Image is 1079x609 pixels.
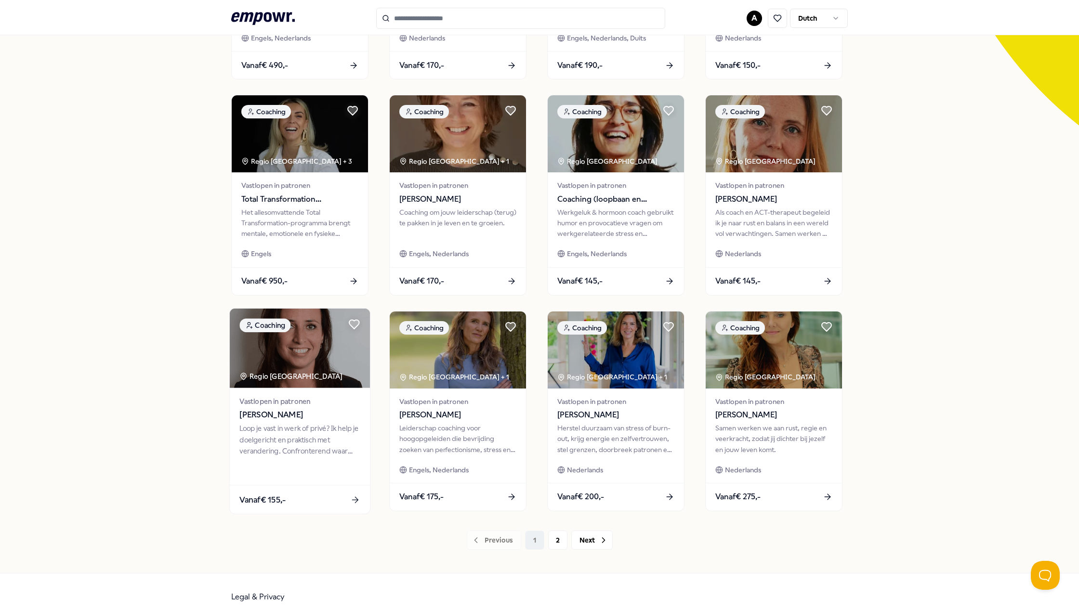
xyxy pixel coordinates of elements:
div: Leiderschap coaching voor hoogopgeleiden die bevrijding zoeken van perfectionisme, stress en het ... [399,423,516,455]
span: [PERSON_NAME] [557,409,674,421]
a: package imageCoachingRegio [GEOGRAPHIC_DATA] Vastlopen in patronenCoaching (loopbaan en werkgeluk... [547,95,684,295]
img: package image [230,309,370,388]
div: Coaching [239,318,290,332]
span: Vanaf € 150,- [715,59,761,72]
div: Als coach en ACT-therapeut begeleid ik je naar rust en balans in een wereld vol verwachtingen. Sa... [715,207,832,239]
img: package image [548,311,684,389]
div: Coaching [715,321,765,335]
span: Vastlopen in patronen [715,396,832,407]
a: package imageCoachingRegio [GEOGRAPHIC_DATA] + 1Vastlopen in patronen[PERSON_NAME]Coaching om jou... [389,95,526,295]
div: Coaching [557,321,607,335]
div: Coaching [241,105,291,118]
a: package imageCoachingRegio [GEOGRAPHIC_DATA] Vastlopen in patronen[PERSON_NAME]Loop je vast in we... [229,308,371,514]
input: Search for products, categories or subcategories [376,8,665,29]
div: Regio [GEOGRAPHIC_DATA] [557,156,659,167]
span: Nederlands [725,33,761,43]
span: Engels, Nederlands [409,248,469,259]
span: Vanaf € 950,- [241,275,288,287]
span: [PERSON_NAME] [399,193,516,206]
span: Vastlopen in patronen [239,396,360,407]
a: package imageCoachingRegio [GEOGRAPHIC_DATA] + 1Vastlopen in patronen[PERSON_NAME]Herstel duurzaa... [547,311,684,511]
span: Engels, Nederlands [567,248,627,259]
img: package image [232,95,368,172]
img: package image [706,311,842,389]
span: [PERSON_NAME] [715,409,832,421]
span: Nederlands [567,465,603,475]
span: Engels [251,248,271,259]
span: Vastlopen in patronen [399,180,516,191]
button: Next [571,531,613,550]
a: package imageCoachingRegio [GEOGRAPHIC_DATA] + 3Vastlopen in patronenTotal Transformation Program... [231,95,368,295]
span: Vastlopen in patronen [241,180,358,191]
div: Samen werken we aan rust, regie en veerkracht, zodat jij dichter bij jezelf en jouw leven komt. [715,423,832,455]
span: [PERSON_NAME] [715,193,832,206]
div: Regio [GEOGRAPHIC_DATA] [239,371,344,382]
span: Vastlopen in patronen [399,396,516,407]
div: Regio [GEOGRAPHIC_DATA] + 1 [399,156,509,167]
div: Regio [GEOGRAPHIC_DATA] + 3 [241,156,352,167]
div: Regio [GEOGRAPHIC_DATA] [715,372,817,382]
div: Regio [GEOGRAPHIC_DATA] [715,156,817,167]
span: Vanaf € 145,- [557,275,603,287]
span: Nederlands [725,465,761,475]
img: package image [548,95,684,172]
span: Vanaf € 170,- [399,275,444,287]
div: Coaching om jouw leiderschap (terug) te pakken in je leven en te groeien. [399,207,516,239]
div: Loop je vast in werk of privé? Ik help je doelgericht en praktisch met verandering. Confronterend... [239,423,360,456]
span: [PERSON_NAME] [239,409,360,421]
span: Vanaf € 200,- [557,491,604,503]
img: package image [706,95,842,172]
span: Vastlopen in patronen [557,180,674,191]
span: Nederlands [725,248,761,259]
span: Vanaf € 490,- [241,59,288,72]
span: Vanaf € 275,- [715,491,761,503]
button: A [747,11,762,26]
div: Regio [GEOGRAPHIC_DATA] + 1 [399,372,509,382]
div: Coaching [557,105,607,118]
div: Regio [GEOGRAPHIC_DATA] + 1 [557,372,667,382]
span: Vanaf € 175,- [399,491,444,503]
span: Vanaf € 145,- [715,275,761,287]
div: Coaching [399,321,449,335]
span: Total Transformation Programma [241,193,358,206]
a: package imageCoachingRegio [GEOGRAPHIC_DATA] Vastlopen in patronen[PERSON_NAME]Samen werken we aa... [705,311,842,511]
span: Vastlopen in patronen [557,396,674,407]
span: Engels, Nederlands [409,465,469,475]
div: Werkgeluk & hormoon coach gebruikt humor en provocatieve vragen om werkgerelateerde stress en spa... [557,207,674,239]
span: Vanaf € 155,- [239,493,286,505]
span: Engels, Nederlands, Duits [567,33,646,43]
iframe: Help Scout Beacon - Open [1031,561,1060,590]
img: package image [390,95,526,172]
span: Nederlands [409,33,445,43]
span: Vanaf € 190,- [557,59,603,72]
a: package imageCoachingRegio [GEOGRAPHIC_DATA] Vastlopen in patronen[PERSON_NAME]Als coach en ACT-t... [705,95,842,295]
span: Vastlopen in patronen [715,180,832,191]
img: package image [390,311,526,389]
a: package imageCoachingRegio [GEOGRAPHIC_DATA] + 1Vastlopen in patronen[PERSON_NAME]Leiderschap coa... [389,311,526,511]
div: Het allesomvattende Total Transformation-programma brengt mentale, emotionele en fysieke verander... [241,207,358,239]
a: Legal & Privacy [231,592,285,601]
span: Vanaf € 170,- [399,59,444,72]
button: 2 [548,531,567,550]
span: [PERSON_NAME] [399,409,516,421]
span: Engels, Nederlands [251,33,311,43]
div: Coaching [399,105,449,118]
span: Coaching (loopbaan en werkgeluk) [557,193,674,206]
div: Herstel duurzaam van stress of burn-out, krijg energie en zelfvertrouwen, stel grenzen, doorbreek... [557,423,674,455]
div: Coaching [715,105,765,118]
